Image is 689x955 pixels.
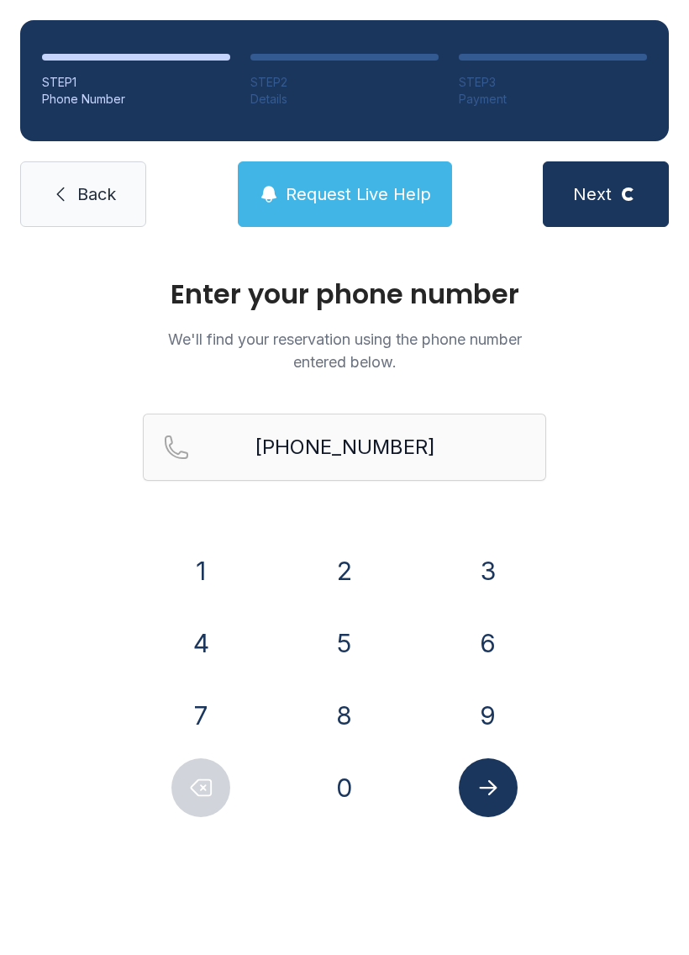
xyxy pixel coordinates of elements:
[143,414,546,481] input: Reservation phone number
[315,686,374,745] button: 8
[315,758,374,817] button: 0
[42,91,230,108] div: Phone Number
[250,74,439,91] div: STEP 2
[459,541,518,600] button: 3
[315,541,374,600] button: 2
[286,182,431,206] span: Request Live Help
[171,758,230,817] button: Delete number
[459,74,647,91] div: STEP 3
[459,686,518,745] button: 9
[77,182,116,206] span: Back
[315,614,374,673] button: 5
[459,91,647,108] div: Payment
[42,74,230,91] div: STEP 1
[171,614,230,673] button: 4
[143,281,546,308] h1: Enter your phone number
[143,328,546,373] p: We'll find your reservation using the phone number entered below.
[459,758,518,817] button: Submit lookup form
[171,686,230,745] button: 7
[573,182,612,206] span: Next
[459,614,518,673] button: 6
[250,91,439,108] div: Details
[171,541,230,600] button: 1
